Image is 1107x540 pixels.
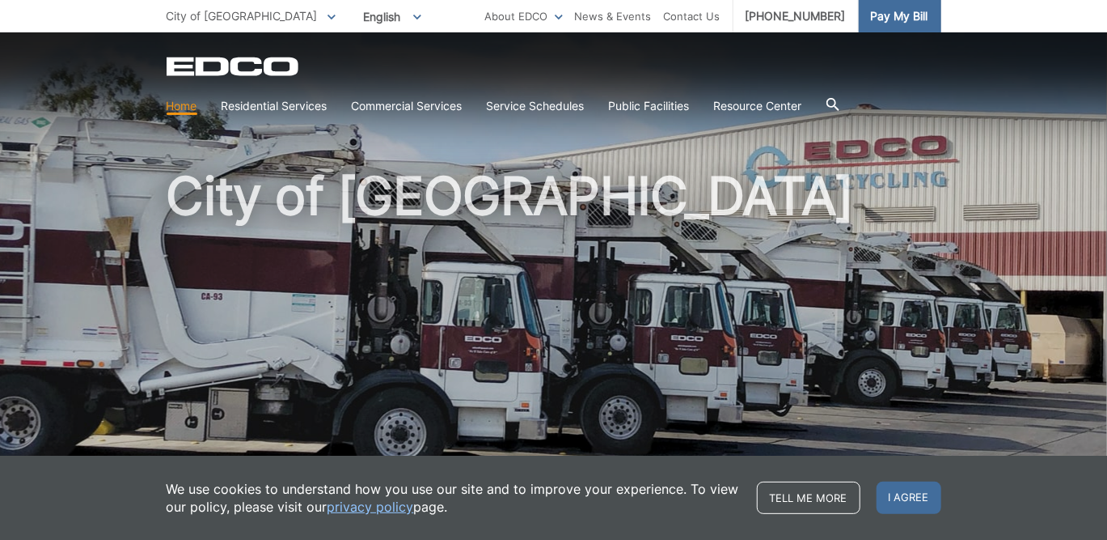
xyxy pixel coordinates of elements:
a: Service Schedules [487,97,585,115]
a: privacy policy [327,498,414,516]
a: Resource Center [714,97,802,115]
span: I agree [877,482,941,514]
span: City of [GEOGRAPHIC_DATA] [167,9,318,23]
a: Commercial Services [352,97,463,115]
a: News & Events [575,7,652,25]
a: Contact Us [664,7,720,25]
span: Pay My Bill [871,7,928,25]
a: Home [167,97,197,115]
p: We use cookies to understand how you use our site and to improve your experience. To view our pol... [167,480,741,516]
span: English [352,3,433,30]
h1: City of [GEOGRAPHIC_DATA] [167,170,941,525]
a: EDCD logo. Return to the homepage. [167,57,301,76]
a: Public Facilities [609,97,690,115]
a: About EDCO [485,7,563,25]
a: Tell me more [757,482,860,514]
a: Residential Services [222,97,327,115]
